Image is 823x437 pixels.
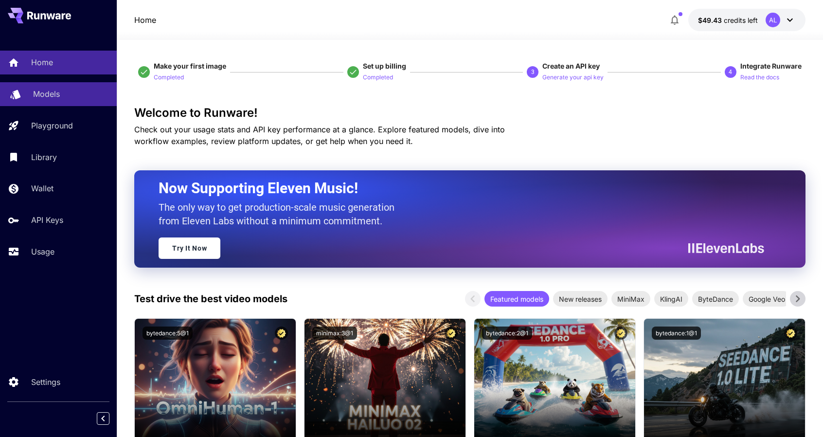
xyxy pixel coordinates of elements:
[134,106,805,120] h3: Welcome to Runware!
[743,294,791,304] span: Google Veo
[31,182,54,194] p: Wallet
[724,16,758,24] span: credits left
[363,73,393,82] p: Completed
[740,71,779,83] button: Read the docs
[363,62,406,70] span: Set up billing
[484,291,549,307] div: Featured models
[154,62,226,70] span: Make your first image
[143,327,193,340] button: bytedance:5@1
[688,9,805,31] button: $49.43302AL
[553,291,608,307] div: New releases
[275,327,288,340] button: Certified Model – Vetted for best performance and includes a commercial license.
[698,15,758,25] div: $49.43302
[542,71,604,83] button: Generate your api key
[740,62,802,70] span: Integrate Runware
[652,327,701,340] button: bytedance:1@1
[611,291,650,307] div: MiniMax
[97,412,109,425] button: Collapse sidebar
[614,327,627,340] button: Certified Model – Vetted for best performance and includes a commercial license.
[31,56,53,68] p: Home
[553,294,608,304] span: New releases
[654,291,688,307] div: KlingAI
[159,179,756,198] h2: Now Supporting Eleven Music!
[482,327,532,340] button: bytedance:2@1
[31,376,60,388] p: Settings
[698,16,724,24] span: $49.43
[611,294,650,304] span: MiniMax
[134,14,156,26] nav: breadcrumb
[743,291,791,307] div: Google Veo
[159,237,220,259] a: Try It Now
[654,294,688,304] span: KlingAI
[134,14,156,26] a: Home
[31,214,63,226] p: API Keys
[31,246,54,257] p: Usage
[363,71,393,83] button: Completed
[729,68,732,76] p: 4
[542,73,604,82] p: Generate your api key
[484,294,549,304] span: Featured models
[692,291,739,307] div: ByteDance
[542,62,600,70] span: Create an API key
[766,13,780,27] div: AL
[154,73,184,82] p: Completed
[445,327,458,340] button: Certified Model – Vetted for best performance and includes a commercial license.
[31,151,57,163] p: Library
[784,327,797,340] button: Certified Model – Vetted for best performance and includes a commercial license.
[104,410,117,427] div: Collapse sidebar
[159,200,402,228] p: The only way to get production-scale music generation from Eleven Labs without a minimum commitment.
[531,68,535,76] p: 3
[134,125,505,146] span: Check out your usage stats and API key performance at a glance. Explore featured models, dive int...
[33,88,60,100] p: Models
[134,291,287,306] p: Test drive the best video models
[154,71,184,83] button: Completed
[312,327,357,340] button: minimax:3@1
[692,294,739,304] span: ByteDance
[31,120,73,131] p: Playground
[740,73,779,82] p: Read the docs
